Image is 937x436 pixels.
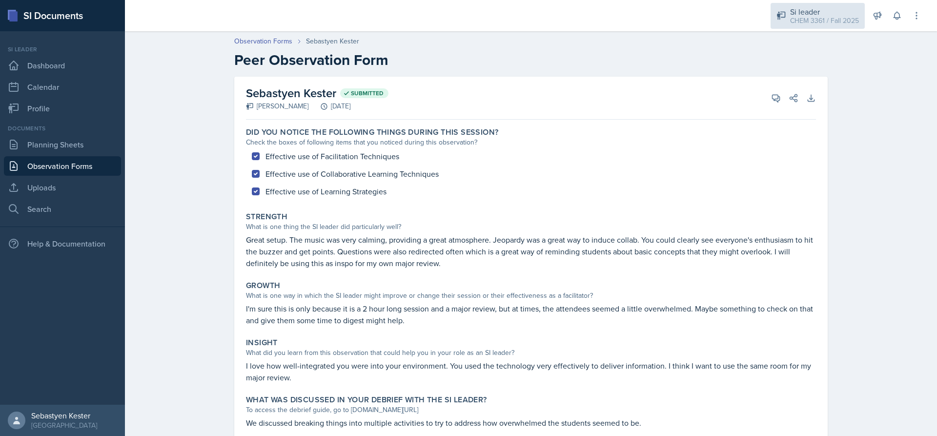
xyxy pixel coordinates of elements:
label: What was discussed in your debrief with the SI Leader? [246,395,487,405]
h2: Peer Observation Form [234,51,828,69]
span: Submitted [351,89,384,97]
a: Profile [4,99,121,118]
div: Help & Documentation [4,234,121,253]
div: Si leader [4,45,121,54]
div: Sebastyen Kester [31,411,97,420]
a: Calendar [4,77,121,97]
label: Did you notice the following things during this session? [246,127,498,137]
div: [PERSON_NAME] [246,101,308,111]
p: Great setup. The music was very calming, providing a great atmosphere. Jeopardy was a great way t... [246,234,816,269]
div: Documents [4,124,121,133]
div: [GEOGRAPHIC_DATA] [31,420,97,430]
a: Search [4,199,121,219]
div: What is one thing the SI leader did particularly well? [246,222,816,232]
p: I'm sure this is only because it is a 2 hour long session and a major review, but at times, the a... [246,303,816,326]
div: What is one way in which the SI leader might improve or change their session or their effectivene... [246,291,816,301]
a: Observation Forms [4,156,121,176]
label: Insight [246,338,278,348]
a: Uploads [4,178,121,197]
label: Growth [246,281,280,291]
div: What did you learn from this observation that could help you in your role as an SI leader? [246,348,816,358]
h2: Sebastyen Kester [246,84,388,102]
div: CHEM 3361 / Fall 2025 [790,16,859,26]
p: I love how well-integrated you were into your environment. You used the technology very effective... [246,360,816,383]
div: Sebastyen Kester [306,36,359,46]
a: Observation Forms [234,36,292,46]
a: Dashboard [4,56,121,75]
div: Check the boxes of following items that you noticed during this observation? [246,137,816,147]
label: Strength [246,212,287,222]
div: To access the debrief guide, go to [DOMAIN_NAME][URL] [246,405,816,415]
p: We discussed breaking things into multiple activities to try to address how overwhelmed the stude... [246,417,816,429]
div: Si leader [790,6,859,18]
a: Planning Sheets [4,135,121,154]
div: [DATE] [308,101,350,111]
